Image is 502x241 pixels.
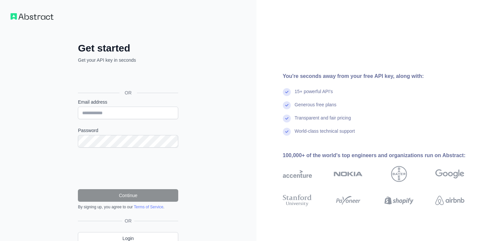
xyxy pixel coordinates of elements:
div: World-class technical support [295,128,355,141]
img: check mark [283,88,291,96]
label: Password [78,127,178,134]
img: airbnb [435,193,464,208]
img: payoneer [334,193,363,208]
span: OR [119,89,137,96]
h2: Get started [78,42,178,54]
p: Get your API key in seconds [78,57,178,63]
img: shopify [385,193,414,208]
button: Continue [78,189,178,202]
img: accenture [283,166,312,182]
img: google [435,166,464,182]
div: You're seconds away from your free API key, along with: [283,72,485,80]
img: bayer [391,166,407,182]
div: Transparent and fair pricing [295,115,351,128]
span: OR [122,218,134,224]
iframe: reCAPTCHA [78,155,178,181]
div: 100,000+ of the world's top engineers and organizations run on Abstract: [283,152,485,159]
label: Email address [78,99,178,105]
img: Workflow [11,13,53,20]
img: check mark [283,128,291,136]
img: stanford university [283,193,312,208]
img: nokia [334,166,363,182]
div: By signing up, you agree to our . [78,204,178,210]
a: Terms of Service [134,205,163,209]
iframe: Sign in with Google Button [75,71,180,85]
img: check mark [283,115,291,122]
div: Generous free plans [295,101,337,115]
div: 15+ powerful API's [295,88,333,101]
img: check mark [283,101,291,109]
